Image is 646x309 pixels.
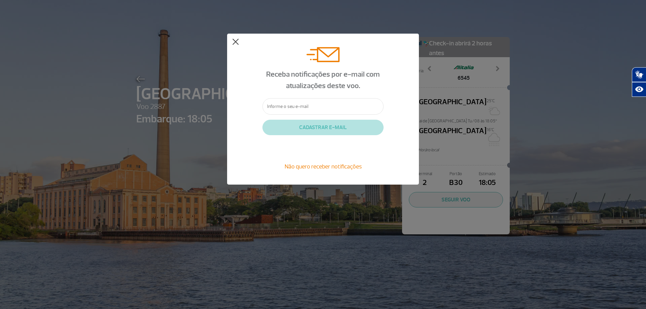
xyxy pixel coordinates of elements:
button: Abrir tradutor de língua de sinais. [632,67,646,82]
span: Não quero receber notificações [285,163,362,170]
div: Plugin de acessibilidade da Hand Talk. [632,67,646,97]
span: Receba notificações por e-mail com atualizações deste voo. [266,70,380,90]
input: Informe o seu e-mail [262,98,384,115]
button: CADASTRAR E-MAIL [262,120,384,135]
button: Abrir recursos assistivos. [632,82,646,97]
